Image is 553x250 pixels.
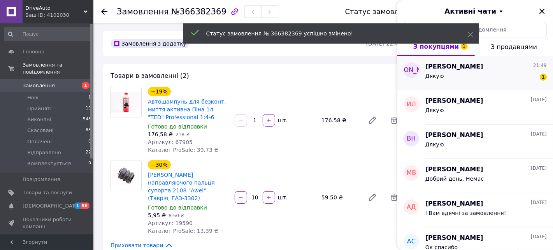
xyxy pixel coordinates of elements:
span: Готово до відправки [148,123,207,130]
span: ВН [407,134,416,143]
button: З продавцями [475,37,553,56]
span: [DATE] [531,131,547,137]
span: [PERSON_NAME] [425,131,483,140]
span: 176,58 ₴ [148,131,173,137]
span: [PERSON_NAME] [425,199,483,208]
div: Статус замовлення № 366382369 успішно змінено! [206,30,448,37]
span: Каталог ProSale: 13.39 ₴ [148,228,218,234]
span: 88 [86,127,91,134]
input: Пошук чату або повідомлення [404,22,547,37]
span: Виконані [27,116,51,123]
span: [DATE] [531,199,547,206]
div: Повернутися назад [101,8,107,16]
button: З покупцями1 [397,37,475,56]
span: І Вам вдячні за замовлення! [425,210,506,216]
span: [PERSON_NAME] [425,165,483,174]
img: Автошампунь для безконт. миття активна Піна 1л "TED" Professional 1:4-6 [111,92,141,112]
span: Добрий день. Немає [425,176,484,182]
span: Відправлено [27,149,61,156]
span: ИЛ [407,100,416,109]
div: −30% [148,160,171,169]
span: DriveAuto [25,5,84,12]
span: 1 [82,82,90,89]
span: Видалити [386,113,402,128]
span: [DATE] [531,165,547,172]
span: АД [407,203,416,212]
span: Нові [27,94,39,101]
span: 5,95 ₴ [148,212,166,218]
span: [DATE] [531,97,547,103]
div: Ваш ID: 4102030 [25,12,93,19]
span: Скасовані [27,127,54,134]
span: Дякую [425,107,444,113]
a: Редагувати [365,113,380,128]
span: 218 ₴ [176,132,190,137]
span: МВ [407,169,416,178]
span: Приховати товари [111,241,173,250]
span: Активні чати [444,6,496,16]
a: Автошампунь для безконт. миття активна Піна 1л "TED" Professional 1:4-6 [148,99,226,120]
span: Видалити [386,190,402,205]
span: 1 [461,43,468,50]
span: Артикул: 19590 [148,220,193,226]
span: 19 [86,105,91,112]
div: −19% [148,87,171,96]
span: АС [407,237,416,246]
span: Дякую [425,73,444,79]
button: ВН[PERSON_NAME][DATE]Дякую [397,125,553,159]
span: Повідомлення [23,176,60,183]
span: Дякую [425,141,444,148]
button: АД[PERSON_NAME][DATE]І Вам вдячні за замовлення! [397,193,553,227]
span: З продавцями [491,43,537,51]
span: [DATE] [531,234,547,240]
span: 22 [86,149,91,156]
span: Замовлення [117,7,169,16]
span: 1 [540,74,547,81]
span: [PERSON_NAME] [425,62,483,71]
span: Товари та послуги [23,189,72,196]
span: Прийняті [27,105,51,112]
a: Редагувати [365,190,380,205]
button: Активні чати [419,6,531,16]
span: З покупцями [413,43,459,50]
span: Замовлення [23,82,55,89]
span: 0 [88,160,91,167]
span: Каталог ProSale: 39.73 ₴ [148,147,218,153]
div: Замовлення з додатку [111,39,190,48]
input: Пошук [4,27,92,41]
span: [DEMOGRAPHIC_DATA] [23,202,80,210]
button: МВ[PERSON_NAME][DATE]Добрий день. Немає [397,159,553,193]
span: Комплектується [27,160,71,167]
button: ИЛ[PERSON_NAME][DATE]Дякую [397,90,553,125]
span: [PERSON_NAME] [425,97,483,106]
span: 21:49 [533,62,547,69]
span: Показники роботи компанії [23,216,72,230]
span: 0 [88,138,91,145]
div: шт. [276,194,288,201]
span: Замовлення та повідомлення [23,62,93,76]
button: [PERSON_NAME][PERSON_NAME]21:49Дякую1 [397,56,553,90]
div: Статус замовлення [345,8,417,16]
div: шт. [276,116,288,124]
span: 548 [83,116,91,123]
span: 1 [74,202,81,209]
span: Артикул: 67905 [148,139,193,145]
div: 59.50 ₴ [318,192,362,203]
span: 56 [81,202,90,209]
span: [PERSON_NAME] [425,234,483,243]
span: Товари в замовленні (2) [111,72,189,79]
div: 176.58 ₴ [318,115,362,126]
span: [PERSON_NAME] [386,66,437,75]
span: Оплачені [27,138,52,145]
a: [PERSON_NAME] направляючого пальця супорта 2108 "Awel" (Таврія, ГАЗ-3302) [148,172,215,201]
img: Пильник направляючого пальця супорта 2108 "Awel" (Таврія, ГАЗ-3302) [111,165,141,185]
span: 1 [88,94,91,101]
button: Закрити [537,7,547,16]
span: Готово до відправки [148,204,207,211]
span: №366382369 [171,7,226,16]
span: Головна [23,48,44,55]
span: 8.50 ₴ [169,213,184,218]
